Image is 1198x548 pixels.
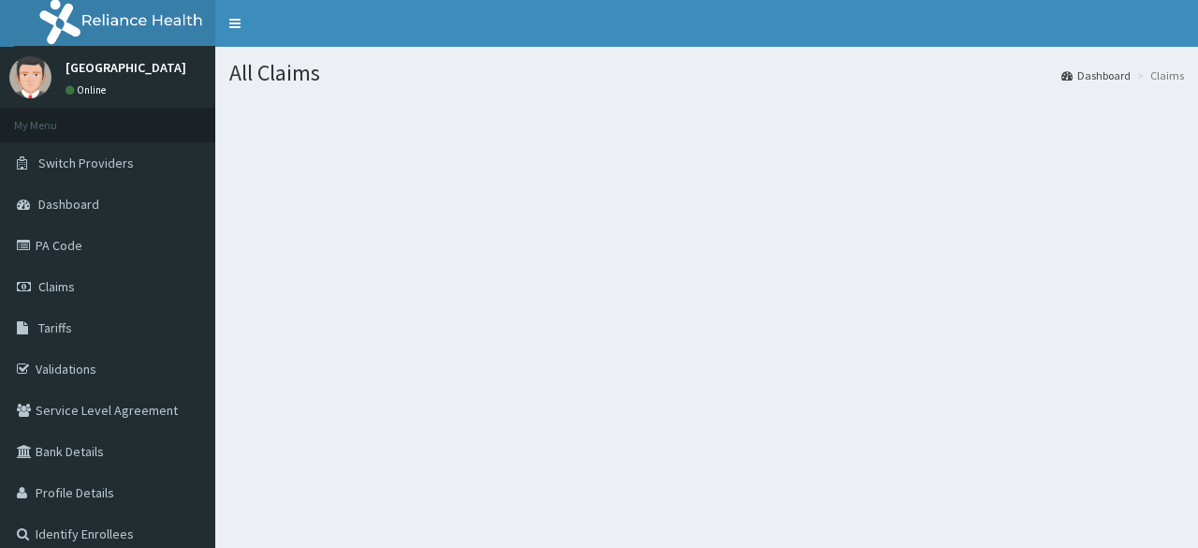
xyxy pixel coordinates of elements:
[38,319,72,336] span: Tariffs
[38,155,134,171] span: Switch Providers
[1061,67,1131,83] a: Dashboard
[66,61,186,74] p: [GEOGRAPHIC_DATA]
[66,83,110,96] a: Online
[38,196,99,213] span: Dashboard
[229,61,1184,85] h1: All Claims
[9,56,51,98] img: User Image
[1132,67,1184,83] li: Claims
[38,278,75,295] span: Claims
